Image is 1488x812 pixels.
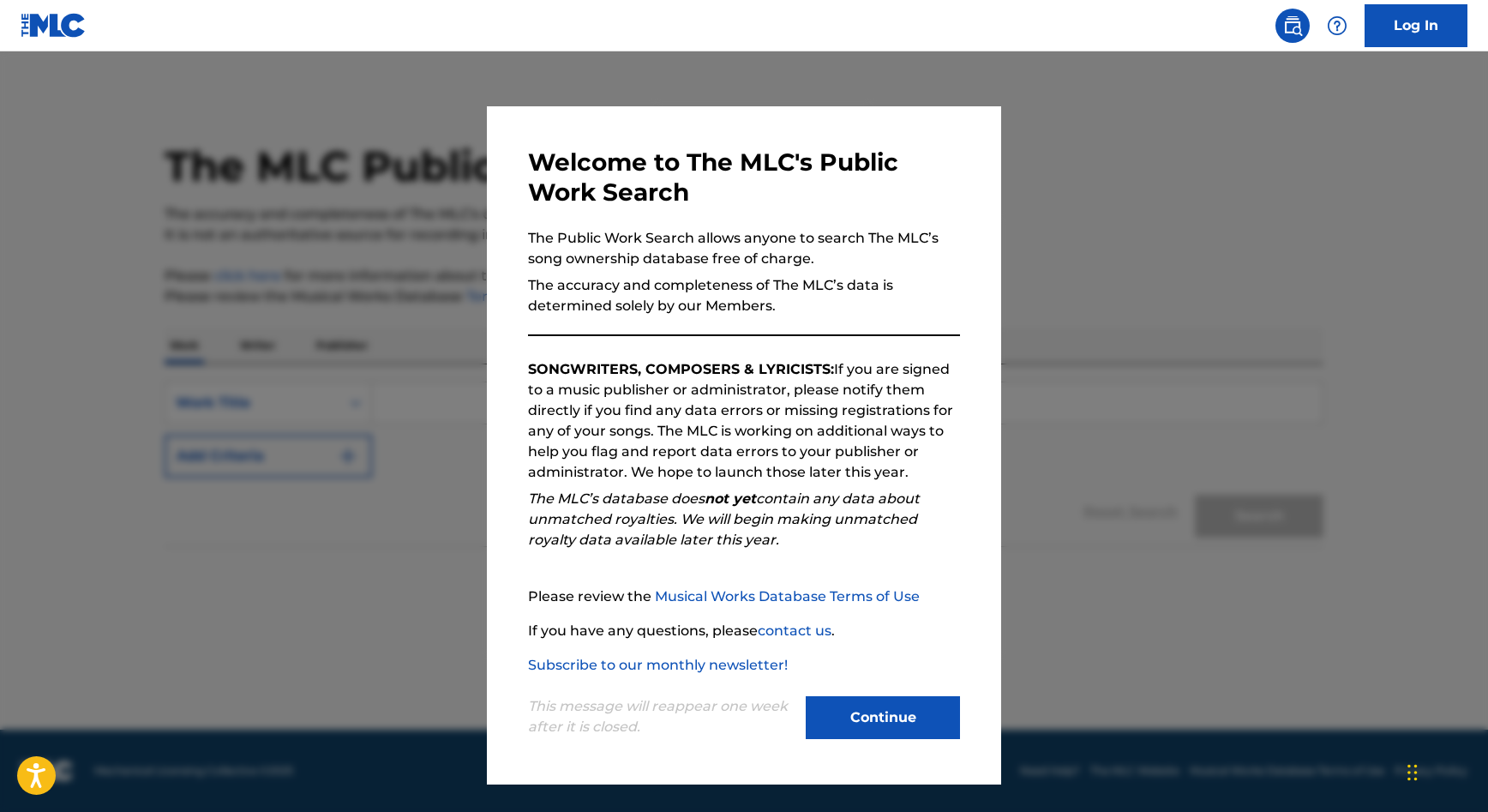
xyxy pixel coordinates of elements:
a: Public Search [1275,9,1310,43]
p: The accuracy and completeness of The MLC’s data is determined solely by our Members. [528,275,960,316]
img: search [1282,15,1303,36]
a: Subscribe to our monthly newsletter! [528,657,788,673]
a: contact us [758,623,831,639]
button: Continue [806,696,960,739]
div: Help [1320,9,1354,43]
p: Please review the [528,586,960,607]
p: If you are signed to a music publisher or administrator, please notify them directly if you find ... [528,359,960,483]
a: Log In [1365,4,1467,47]
em: The MLC’s database does contain any data about unmatched royalties. We will begin making unmatche... [528,490,920,548]
img: help [1327,15,1347,36]
iframe: Chat Widget [1402,730,1488,812]
p: This message will reappear one week after it is closed. [528,696,795,737]
div: Drag [1407,747,1418,798]
h3: Welcome to The MLC's Public Work Search [528,147,960,208]
strong: SONGWRITERS, COMPOSERS & LYRICISTS: [528,361,834,377]
p: If you have any questions, please . [528,621,960,641]
strong: not yet [705,490,756,507]
p: The Public Work Search allows anyone to search The MLC’s song ownership database free of charge. [528,228,960,269]
img: MLC Logo [21,13,87,38]
a: Musical Works Database Terms of Use [655,588,920,604]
